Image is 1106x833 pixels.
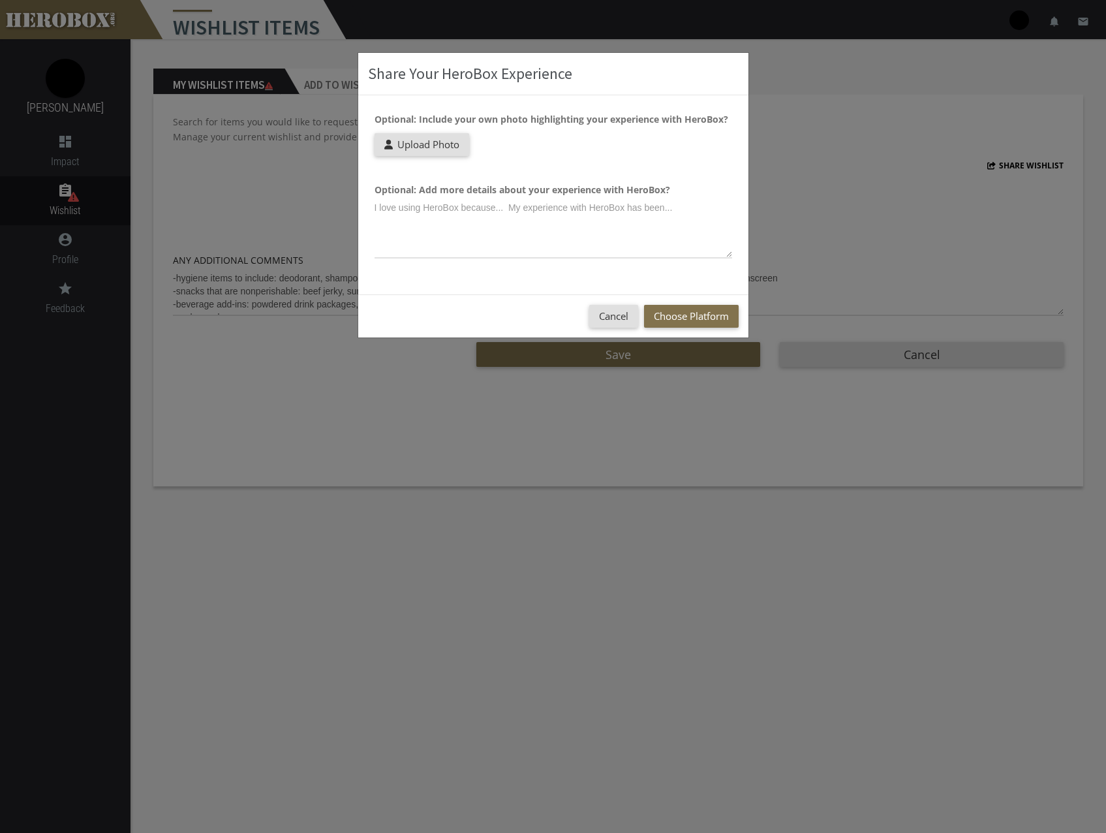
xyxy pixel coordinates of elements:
p: Optional: Add more details about your experience with HeroBox? [375,182,732,197]
p: Optional: Include your own photo highlighting your experience with HeroBox? [375,112,732,127]
h3: Share Your HeroBox Experience [368,63,739,85]
button: Cancel [589,305,638,328]
span: Upload Photo [397,138,459,151]
button: Choose Platform [644,305,739,328]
